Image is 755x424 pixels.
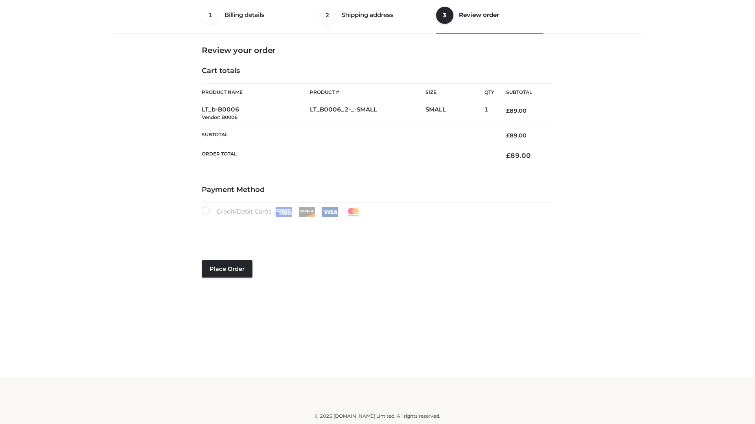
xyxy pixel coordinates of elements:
th: Size [425,84,481,101]
th: Subtotal [202,126,494,145]
span: £ [506,132,510,139]
td: SMALL [425,101,484,126]
label: Credit/Debit Cards [202,207,363,217]
h4: Cart totals [202,67,553,75]
td: LT_B0006_2-_-SMALL [310,101,425,126]
h3: Review your order [202,46,553,55]
img: Discover [298,207,315,217]
img: Amex [275,207,292,217]
bdi: 89.00 [506,107,527,114]
bdi: 89.00 [506,132,527,139]
button: Place order [202,260,252,278]
span: £ [506,107,510,114]
bdi: 89.00 [506,152,531,159]
iframe: Secure payment input frame [200,216,552,244]
span: £ [506,152,510,159]
img: Mastercard [345,207,362,217]
th: Product Name [202,83,310,101]
small: Vendor: B0006 [202,114,238,120]
th: Order Total [202,145,494,166]
td: LT_b-B0006 [202,101,310,126]
div: © 2025 [DOMAIN_NAME] Limited. All rights reserved. [117,412,638,420]
th: Qty [484,83,494,101]
h4: Payment Method [202,186,553,194]
td: 1 [484,101,494,126]
th: Subtotal [494,84,553,101]
img: Visa [322,207,339,217]
th: Product # [310,83,425,101]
